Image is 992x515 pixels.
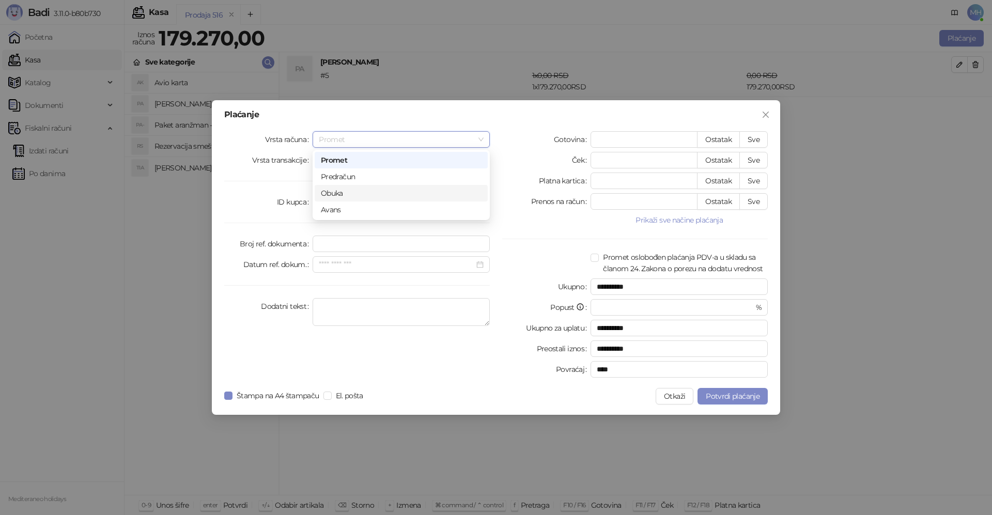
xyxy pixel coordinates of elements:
div: Obuka [315,185,488,201]
button: Sve [739,131,768,148]
button: Otkaži [656,388,693,404]
button: Ostatak [697,193,740,210]
label: Vrsta računa [265,131,313,148]
label: ID kupca [277,194,313,210]
span: Zatvori [757,111,774,119]
button: Ostatak [697,152,740,168]
div: Predračun [315,168,488,185]
label: Dodatni tekst [261,298,313,315]
label: Prenos na račun [531,193,591,210]
button: Ostatak [697,131,740,148]
div: Promet [321,154,482,166]
div: Avans [315,201,488,218]
label: Ukupno [558,278,591,295]
div: Obuka [321,188,482,199]
label: Popust [550,299,591,316]
span: close [762,111,770,119]
button: Prikaži sve načine plaćanja [591,214,768,226]
input: Broj ref. dokumenta [313,236,490,252]
span: El. pošta [332,390,367,401]
label: Datum ref. dokum. [243,256,313,273]
span: Promet [319,132,484,147]
label: Ukupno za uplatu [526,320,591,336]
button: Close [757,106,774,123]
input: Popust [597,300,753,315]
div: Predračun [321,171,482,182]
span: Potvrdi plaćanje [706,392,760,401]
label: Vrsta transakcije [252,152,313,168]
label: Broj ref. dokumenta [240,236,313,252]
label: Preostali iznos [537,340,591,357]
div: Promet [315,152,488,168]
input: Datum ref. dokum. [319,259,474,270]
span: Promet oslobođen plaćanja PDV-a u skladu sa članom 24. Zakona o porezu na dodatu vrednost [599,252,768,274]
button: Sve [739,193,768,210]
button: Sve [739,152,768,168]
label: Ček [572,152,591,168]
button: Ostatak [697,173,740,189]
textarea: Dodatni tekst [313,298,490,326]
button: Potvrdi plaćanje [698,388,768,404]
button: Sve [739,173,768,189]
span: Štampa na A4 štampaču [233,390,323,401]
label: Platna kartica [539,173,591,189]
label: Povraćaj [556,361,591,378]
div: Plaćanje [224,111,768,119]
div: Avans [321,204,482,215]
label: Gotovina [554,131,591,148]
